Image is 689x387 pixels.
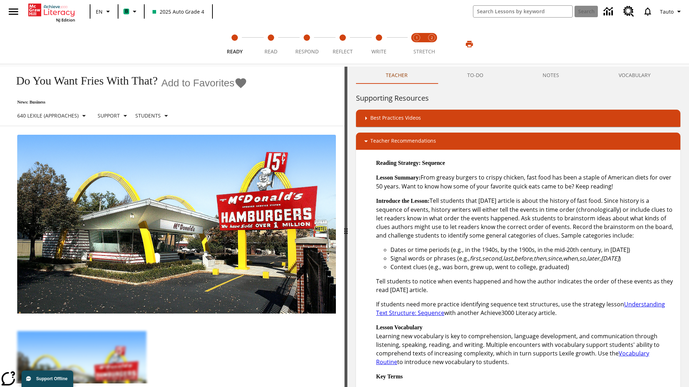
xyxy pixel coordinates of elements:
strong: Lesson Summary: [376,175,421,181]
span: Respond [295,48,319,55]
span: B [125,7,128,16]
div: Best Practices Videos [356,110,680,127]
span: Reflect [333,48,353,55]
em: first [470,254,481,262]
p: Best Practices Videos [370,114,421,123]
button: Reflect step 4 of 5 [322,24,364,64]
div: activity [347,67,689,387]
em: since [548,254,562,262]
input: search field [473,6,572,17]
li: Context clues (e.g., was born, grew up, went to college, graduated) [390,263,675,271]
span: Support Offline [36,376,67,381]
em: before [514,254,532,262]
a: Resource Center, Will open in new tab [619,2,638,21]
strong: Introduce the Lesson: [376,198,430,204]
span: Ready [227,48,243,55]
em: later [587,254,600,262]
div: Home [28,2,75,23]
button: Print [458,38,481,51]
p: Support [98,112,120,119]
strong: Lesson Vocabulary [376,324,422,330]
span: Tauto [660,8,674,15]
em: last [503,254,513,262]
p: Teacher Recommendations [370,137,436,145]
button: Select Lexile, 640 Lexile (Approaches) [14,109,91,122]
em: so [579,254,586,262]
p: Tell students to notice when events happened and how the author indicates the order of these even... [376,277,675,294]
button: Respond step 3 of 5 [286,24,328,64]
button: Add to Favorites - Do You Want Fries With That? [161,77,247,89]
button: Language: EN, Select a language [93,5,116,18]
p: News: Business [9,100,247,105]
button: TO-DO [437,67,513,84]
strong: Sequence [422,160,445,166]
p: Tell students that [DATE] article is about the history of fast food. Since history is a sequence ... [376,196,675,240]
button: NOTES [513,67,589,84]
p: Learning new vocabulary is key to comprehension, language development, and communication through ... [376,323,675,366]
span: Add to Favorites [161,77,234,89]
button: Stretch Respond step 2 of 2 [421,24,442,64]
div: Instructional Panel Tabs [356,67,680,84]
text: 1 [416,35,418,40]
li: Dates or time periods (e.g., in the 1940s, by the 1900s, in the mid-20th century, in [DATE]) [390,245,675,254]
button: Select Student [132,109,173,122]
button: Scaffolds, Support [95,109,132,122]
button: VOCABULARY [589,67,680,84]
button: Stretch Read step 1 of 2 [406,24,427,64]
button: Open side menu [3,1,24,22]
span: 2025 Auto Grade 4 [153,8,204,15]
p: 640 Lexile (Approaches) [17,112,79,119]
span: Read [264,48,277,55]
span: NJ Edition [56,17,75,23]
button: Support Offline [22,371,73,387]
button: Teacher [356,67,437,84]
button: Write step 5 of 5 [358,24,400,64]
span: STRETCH [413,48,435,55]
em: [DATE] [601,254,619,262]
text: 2 [431,35,433,40]
em: when [563,254,578,262]
h1: Do You Want Fries With That? [9,74,158,87]
div: Press Enter or Spacebar and then press right and left arrow keys to move the slider [344,67,347,387]
li: Signal words or phrases (e.g., , , , , , , , , , ) [390,254,675,263]
p: Students [135,112,161,119]
h6: Supporting Resources [356,92,680,104]
span: Write [371,48,386,55]
em: second [482,254,502,262]
button: Read step 2 of 5 [250,24,291,64]
button: Profile/Settings [657,5,686,18]
img: One of the first McDonald's stores, with the iconic red sign and golden arches. [17,135,336,314]
strong: Reading Strategy: [376,160,421,166]
button: Ready step 1 of 5 [214,24,256,64]
div: Teacher Recommendations [356,133,680,150]
p: From greasy burgers to crispy chicken, fast food has been a staple of American diets for over 50 ... [376,173,675,191]
a: Notifications [638,2,657,21]
em: then [534,254,546,262]
span: EN [96,8,103,15]
p: If students need more practice identifying sequence text structures, use the strategy lesson with... [376,300,675,317]
button: Boost Class color is mint green. Change class color [121,5,142,18]
strong: Key Terms [376,373,403,379]
a: Data Center [599,2,619,21]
